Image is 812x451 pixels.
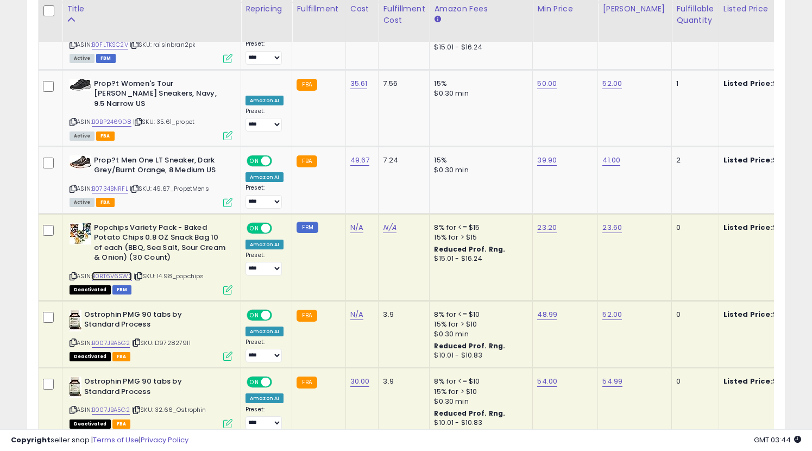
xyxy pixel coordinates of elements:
[84,310,216,333] b: Ostrophin PMG 90 tabs by Standard Process
[141,435,188,445] a: Privacy Policy
[350,309,363,320] a: N/A
[676,223,710,233] div: 0
[602,78,622,89] a: 52.00
[246,406,284,430] div: Preset:
[246,108,284,132] div: Preset:
[537,376,557,387] a: 54.00
[112,419,131,429] span: FBA
[537,222,557,233] a: 23.20
[130,184,209,193] span: | SKU: 49.67_PropetMens
[96,198,115,207] span: FBA
[723,78,773,89] b: Listed Price:
[350,3,374,15] div: Cost
[676,3,714,26] div: Fulfillable Quantity
[248,223,261,233] span: ON
[434,387,524,397] div: 15% for > $10
[92,405,130,415] a: B007JBA5G2
[676,310,710,320] div: 0
[70,310,81,331] img: 41Tf7SuAcvL._SL40_.jpg
[11,435,51,445] strong: Copyright
[383,222,396,233] a: N/A
[131,339,191,347] span: | SKU: D972827911
[676,79,710,89] div: 1
[248,378,261,387] span: ON
[297,310,317,322] small: FBA
[70,377,81,398] img: 41Tf7SuAcvL._SL40_.jpg
[11,435,188,446] div: seller snap | |
[723,309,773,320] b: Listed Price:
[246,252,284,276] div: Preset:
[434,409,505,418] b: Reduced Prof. Rng.
[70,131,95,141] span: All listings currently available for purchase on Amazon
[131,405,206,414] span: | SKU: 32.66_Ostrophin
[383,310,421,320] div: 3.9
[70,155,91,168] img: 51syaXvsRDL._SL40_.jpg
[434,79,524,89] div: 15%
[70,79,91,91] img: 31VvmMS8sGL._SL40_.jpg
[350,155,370,166] a: 49.67
[270,310,288,320] span: OFF
[383,377,421,386] div: 3.9
[434,43,524,52] div: $15.01 - $16.24
[434,3,528,15] div: Amazon Fees
[94,223,226,266] b: Popchips Variety Pack - Baked Potato Chips 0.8 OZ Snack Bag 10 of each (BBQ, Sea Salt, Sour Cream...
[92,272,132,281] a: B0BT6V6SWX
[297,222,318,233] small: FBM
[246,96,284,105] div: Amazon AI
[434,341,505,350] b: Reduced Prof. Rng.
[602,155,620,166] a: 41.00
[537,78,557,89] a: 50.00
[434,15,440,24] small: Amazon Fees.
[96,54,116,63] span: FBM
[297,3,341,15] div: Fulfillment
[248,156,261,166] span: ON
[70,310,232,360] div: ASIN:
[383,3,425,26] div: Fulfillment Cost
[246,3,287,15] div: Repricing
[434,89,524,98] div: $0.30 min
[434,377,524,386] div: 8% for <= $10
[434,351,524,360] div: $10.01 - $10.83
[93,435,139,445] a: Terms of Use
[112,352,131,361] span: FBA
[70,198,95,207] span: All listings currently available for purchase on Amazon
[246,327,284,336] div: Amazon AI
[70,79,232,139] div: ASIN:
[350,376,370,387] a: 30.00
[92,339,130,348] a: B007JBA5G2
[297,79,317,91] small: FBA
[434,245,505,254] b: Reduced Prof. Rng.
[246,184,284,209] div: Preset:
[723,376,773,386] b: Listed Price:
[754,435,801,445] span: 2025-08-16 03:44 GMT
[723,155,773,165] b: Listed Price:
[70,352,111,361] span: All listings that are unavailable for purchase on Amazon for any reason other than out-of-stock
[84,377,216,399] b: Ostrophin PMG 90 tabs by Standard Process
[112,285,132,295] span: FBM
[434,397,524,406] div: $0.30 min
[246,339,284,363] div: Preset:
[434,310,524,320] div: 8% for <= $10
[676,155,710,165] div: 2
[94,79,226,112] b: Prop?t Women's Tour [PERSON_NAME] Sneakers, Navy, 9.5 Narrow US
[248,310,261,320] span: ON
[434,155,524,165] div: 15%
[94,155,226,178] b: Prop?t Men One LT Sneaker, Dark Grey/Burnt Orange, 8 Medium US
[246,240,284,249] div: Amazon AI
[434,223,524,233] div: 8% for <= $15
[270,378,288,387] span: OFF
[270,223,288,233] span: OFF
[70,285,111,295] span: All listings that are unavailable for purchase on Amazon for any reason other than out-of-stock
[70,11,232,62] div: ASIN:
[434,320,524,329] div: 15% for > $10
[70,419,111,429] span: All listings that are unavailable for purchase on Amazon for any reason other than out-of-stock
[70,223,232,293] div: ASIN:
[537,309,557,320] a: 48.99
[96,131,115,141] span: FBA
[434,254,524,264] div: $15.01 - $16.24
[723,222,773,233] b: Listed Price:
[67,3,236,15] div: Title
[434,233,524,242] div: 15% for > $15
[383,155,421,165] div: 7.24
[70,54,95,63] span: All listings currently available for purchase on Amazon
